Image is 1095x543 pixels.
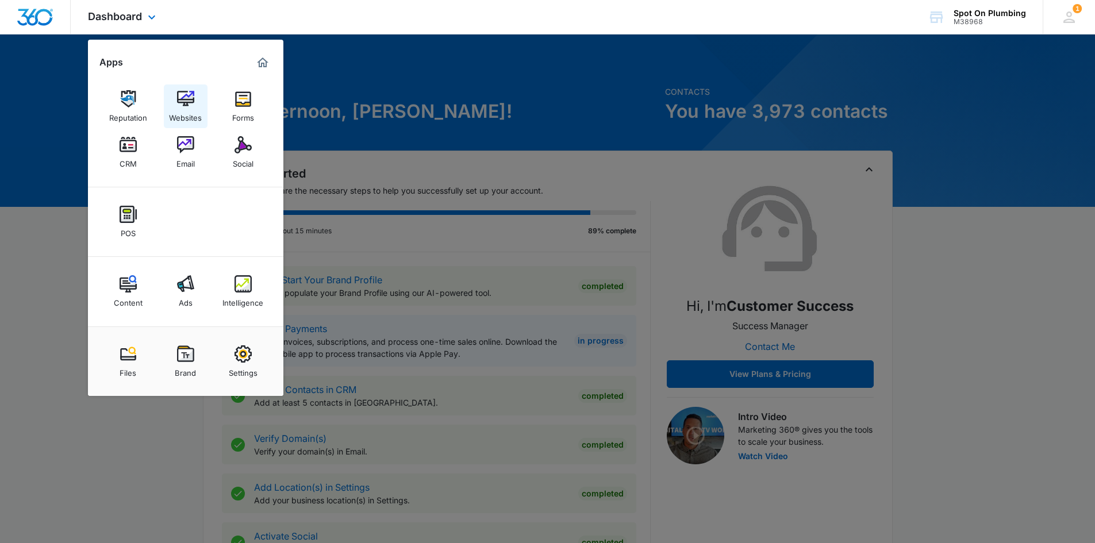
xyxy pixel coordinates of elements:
[179,292,193,307] div: Ads
[120,153,137,168] div: CRM
[88,10,142,22] span: Dashboard
[114,292,143,307] div: Content
[1073,4,1082,13] span: 1
[164,84,208,128] a: Websites
[229,363,258,378] div: Settings
[253,53,272,72] a: Marketing 360® Dashboard
[164,269,208,313] a: Ads
[221,130,265,174] a: Social
[169,107,202,122] div: Websites
[106,200,150,244] a: POS
[222,292,263,307] div: Intelligence
[221,340,265,383] a: Settings
[1073,4,1082,13] div: notifications count
[232,107,254,122] div: Forms
[175,363,196,378] div: Brand
[954,9,1026,18] div: account name
[106,130,150,174] a: CRM
[233,153,253,168] div: Social
[106,269,150,313] a: Content
[121,223,136,238] div: POS
[164,340,208,383] a: Brand
[164,130,208,174] a: Email
[106,84,150,128] a: Reputation
[106,340,150,383] a: Files
[109,107,147,122] div: Reputation
[221,84,265,128] a: Forms
[99,57,123,68] h2: Apps
[221,269,265,313] a: Intelligence
[120,363,136,378] div: Files
[176,153,195,168] div: Email
[954,18,1026,26] div: account id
